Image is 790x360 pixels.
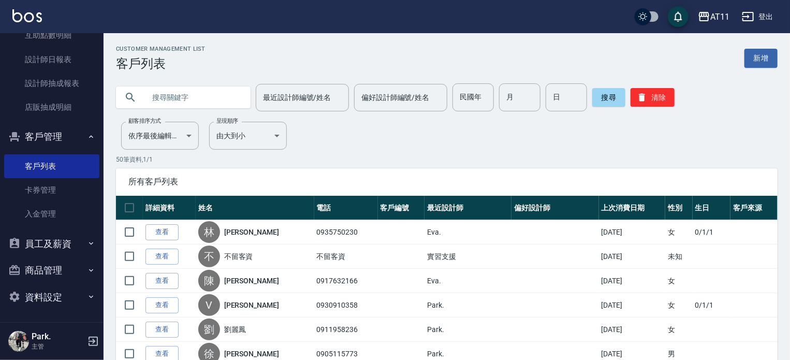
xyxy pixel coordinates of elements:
a: 店販抽成明細 [4,95,99,119]
th: 客戶編號 [378,196,425,220]
td: [DATE] [599,269,666,293]
td: 女 [665,293,692,318]
label: 呈現順序 [216,117,238,125]
button: 客戶管理 [4,123,99,150]
img: Logo [12,9,42,22]
a: 客戶列表 [4,154,99,178]
td: 0911958236 [314,318,378,342]
td: 未知 [665,244,692,269]
a: 入金管理 [4,202,99,226]
th: 性別 [665,196,692,220]
td: 0917632166 [314,269,378,293]
button: 登出 [738,7,778,26]
th: 偏好設計師 [511,196,598,220]
th: 上次消費日期 [599,196,666,220]
a: 劉麗鳳 [224,324,246,335]
div: 依序最後編輯時間 [121,122,199,150]
a: [PERSON_NAME] [224,349,279,359]
div: V [198,294,220,316]
th: 生日 [693,196,731,220]
button: 搜尋 [592,88,625,107]
div: 不 [198,246,220,267]
label: 顧客排序方式 [128,117,161,125]
td: 女 [665,220,692,244]
a: 查看 [145,224,179,240]
button: 員工及薪資 [4,231,99,257]
th: 姓名 [196,196,314,220]
button: 清除 [631,88,675,107]
a: 互助點數明細 [4,23,99,47]
th: 客戶來源 [730,196,778,220]
a: 不留客資 [224,251,253,262]
td: [DATE] [599,220,666,244]
td: Park. [425,318,511,342]
div: 陳 [198,270,220,292]
td: 不留客資 [314,244,378,269]
td: [DATE] [599,244,666,269]
button: 商品管理 [4,257,99,284]
div: AT11 [710,10,729,23]
p: 主管 [32,342,84,351]
button: save [668,6,689,27]
a: [PERSON_NAME] [224,276,279,286]
a: 查看 [145,297,179,313]
a: 設計師日報表 [4,48,99,71]
div: 劉 [198,319,220,340]
a: 查看 [145,249,179,265]
img: Person [8,331,29,352]
td: 0/1/1 [693,293,731,318]
td: [DATE] [599,293,666,318]
a: [PERSON_NAME] [224,300,279,310]
div: 林 [198,221,220,243]
td: 0935750230 [314,220,378,244]
td: [DATE] [599,318,666,342]
td: 0/1/1 [693,220,731,244]
button: AT11 [694,6,734,27]
th: 最近設計師 [425,196,511,220]
a: 卡券管理 [4,178,99,202]
th: 詳細資料 [143,196,196,220]
h3: 客戶列表 [116,56,206,71]
a: 查看 [145,322,179,338]
th: 電話 [314,196,378,220]
td: Eva. [425,220,511,244]
p: 50 筆資料, 1 / 1 [116,155,778,164]
a: [PERSON_NAME] [224,227,279,237]
td: 實習支援 [425,244,511,269]
h2: Customer Management List [116,46,206,52]
button: 資料設定 [4,284,99,311]
div: 由大到小 [209,122,287,150]
h5: Park. [32,332,84,342]
a: 新增 [744,49,778,68]
a: 查看 [145,273,179,289]
td: 0930910358 [314,293,378,318]
td: Park. [425,293,511,318]
td: 女 [665,318,692,342]
td: Eva. [425,269,511,293]
input: 搜尋關鍵字 [145,83,242,111]
td: 女 [665,269,692,293]
span: 所有客戶列表 [128,177,765,187]
a: 設計師抽成報表 [4,71,99,95]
